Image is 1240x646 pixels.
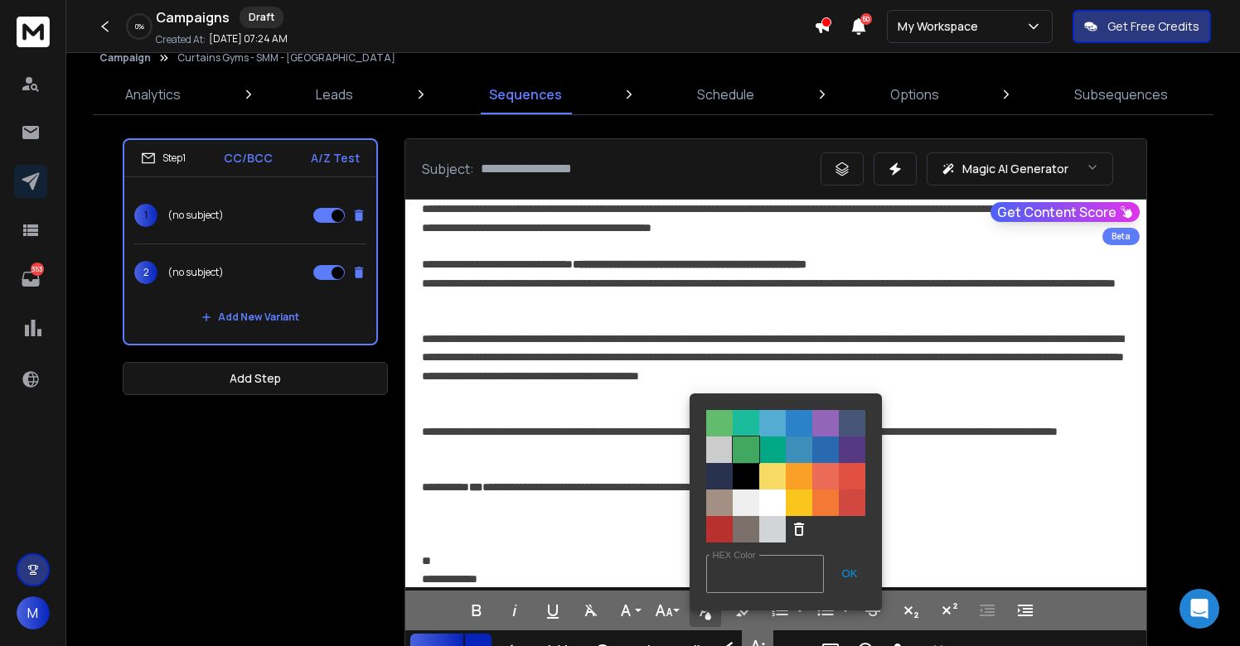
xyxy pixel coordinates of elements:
a: 353 [14,263,47,296]
button: M [17,596,50,629]
a: Leads [306,75,363,114]
button: Decrease Indent (⌘[) [971,594,1003,627]
p: 0 % [135,22,144,31]
p: Created At: [156,33,206,46]
button: Unordered List [839,594,852,627]
button: Font Family [613,594,645,627]
button: OK [834,557,865,590]
div: Step 1 [141,151,186,166]
p: Get Free Credits [1107,18,1199,35]
p: (no subject) [167,266,224,279]
button: Unordered List [810,594,841,627]
label: HEX Color [710,550,759,561]
button: Font Size [651,594,683,627]
button: Ordered List [764,594,796,627]
p: Schedule [697,84,754,104]
h1: Campaigns [156,7,230,27]
p: Leads [316,84,353,104]
button: Strikethrough (⌘S) [857,594,889,627]
div: Draft [240,7,283,28]
span: 2 [134,261,157,284]
p: Curtains Gyms - SMM - [GEOGRAPHIC_DATA] [177,51,395,65]
button: Increase Indent (⌘]) [1010,594,1041,627]
p: Magic AI Generator [962,161,1068,177]
p: [DATE] 07:24 AM [209,32,288,46]
button: Bold (⌘B) [461,594,492,627]
p: Analytics [125,84,181,104]
button: Get Free Credits [1073,10,1211,43]
a: Analytics [115,75,191,114]
a: Options [880,75,949,114]
button: Get Content Score [991,202,1140,222]
button: Magic AI Generator [927,152,1113,186]
button: Add New Variant [188,301,312,334]
p: CC/BCC [224,150,273,166]
p: (no subject) [167,209,224,222]
p: 353 [31,263,44,276]
span: 50 [860,13,872,25]
a: Schedule [687,75,764,114]
p: Subject: [422,159,474,179]
button: Superscript [933,594,965,627]
span: 1 [134,204,157,227]
p: My Workspace [898,18,985,35]
div: Open Intercom Messenger [1179,589,1219,629]
p: Subsequences [1074,84,1168,104]
a: Sequences [479,75,572,114]
button: Ordered List [793,594,806,627]
button: Italic (⌘I) [499,594,530,627]
button: Clear Formatting [575,594,607,627]
button: Subscript [895,594,927,627]
p: A/Z Test [311,150,360,166]
a: Subsequences [1064,75,1178,114]
button: Underline (⌘U) [537,594,569,627]
button: Campaign [99,51,151,65]
button: Add Step [123,362,388,395]
div: Beta [1102,228,1140,245]
li: Step1CC/BCCA/Z Test1(no subject)2(no subject)Add New Variant [123,138,378,345]
p: Options [890,84,939,104]
p: Sequences [489,84,562,104]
